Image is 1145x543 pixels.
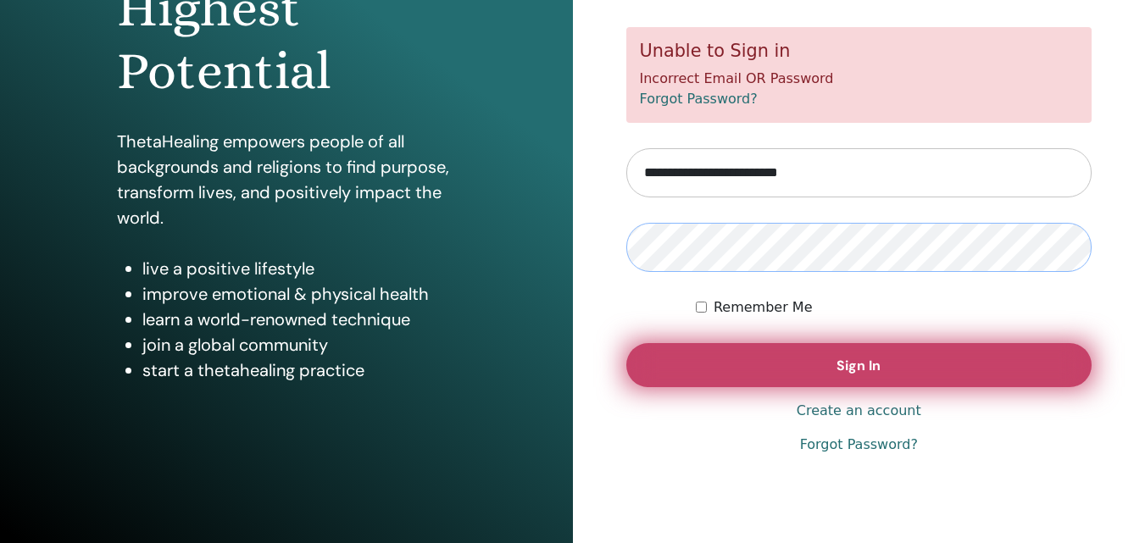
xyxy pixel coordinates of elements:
[837,357,881,374] span: Sign In
[142,332,456,357] li: join a global community
[142,357,456,383] li: start a thetahealing practice
[626,343,1092,387] button: Sign In
[800,435,918,455] a: Forgot Password?
[696,297,1092,318] div: Keep me authenticated indefinitely or until I manually logout
[117,129,456,230] p: ThetaHealing empowers people of all backgrounds and religions to find purpose, transform lives, a...
[626,27,1092,123] div: Incorrect Email OR Password
[640,41,1079,62] h5: Unable to Sign in
[142,281,456,307] li: improve emotional & physical health
[797,401,921,421] a: Create an account
[142,256,456,281] li: live a positive lifestyle
[142,307,456,332] li: learn a world-renowned technique
[640,91,758,107] a: Forgot Password?
[714,297,813,318] label: Remember Me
